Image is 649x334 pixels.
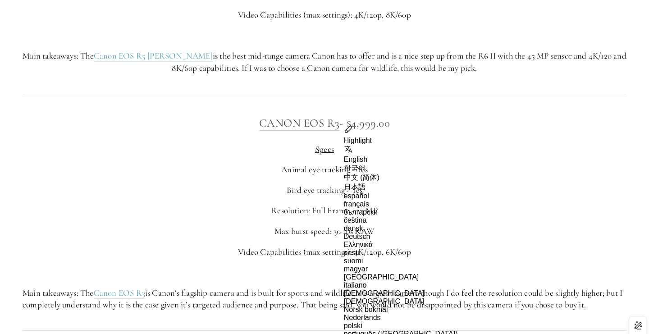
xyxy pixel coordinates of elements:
[344,289,458,297] div: [DEMOGRAPHIC_DATA]
[344,192,458,200] div: español
[344,208,458,216] div: български
[94,288,145,299] a: Canon EOS R3
[23,184,626,197] p: Bird eye tracking - Yes
[344,156,458,164] div: English
[344,224,458,233] div: dansk
[344,233,458,241] div: Deutsch
[23,114,626,132] h3: - $4,999.00
[23,287,626,311] p: Main takeaways: The is Canon’s flagship camera and is built for sports and wildlife. It is a grea...
[344,273,458,281] div: [GEOGRAPHIC_DATA]
[344,297,458,306] div: [DEMOGRAPHIC_DATA]
[344,200,458,208] div: français
[344,257,458,265] div: suomi
[23,164,626,176] p: Animal eye tracking - Yes
[259,116,340,131] a: Canon EOS R3
[344,216,458,224] div: čeština
[23,225,626,238] p: Max burst speed: 30 fps RAW
[344,173,458,183] div: 中文 (简体)
[344,314,458,322] div: Nederlands
[344,265,458,273] div: magyar
[344,137,458,145] div: Highlight
[23,50,626,74] p: Main takeaways: The is the best mid-range camera Canon has to offer and is a nice step up from th...
[23,9,626,21] p: Video Capabilities (max settings): 4K/120p, 8K/60p
[344,322,458,330] div: polski
[23,205,626,217] p: Resolution: Full Frame - 24 MP
[344,164,458,173] div: 한국어
[23,246,626,258] p: Video Capabilities (max settings): 4K/120p, 6K/60p
[344,306,458,314] div: Norsk bokmål
[94,50,213,62] a: Canon EOS R5 [PERSON_NAME]
[344,249,458,257] div: eesti
[344,183,458,192] div: 日本語
[344,281,458,289] div: italiano
[315,144,334,154] span: Specs
[344,241,458,249] div: Ελληνικά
